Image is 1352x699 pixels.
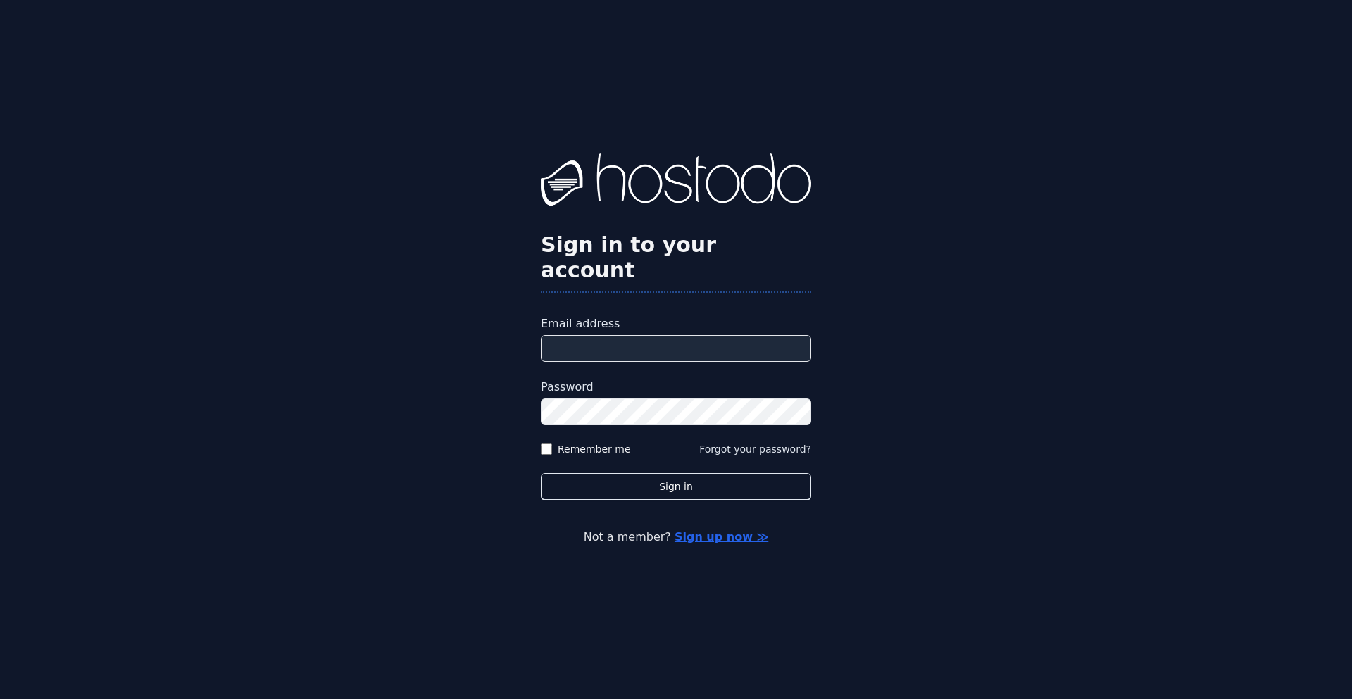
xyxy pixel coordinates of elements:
[541,232,811,283] h2: Sign in to your account
[541,473,811,500] button: Sign in
[558,442,631,456] label: Remember me
[541,315,811,332] label: Email address
[541,153,811,210] img: Hostodo
[68,529,1284,546] p: Not a member?
[675,530,768,543] a: Sign up now ≫
[699,442,811,456] button: Forgot your password?
[541,379,811,396] label: Password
